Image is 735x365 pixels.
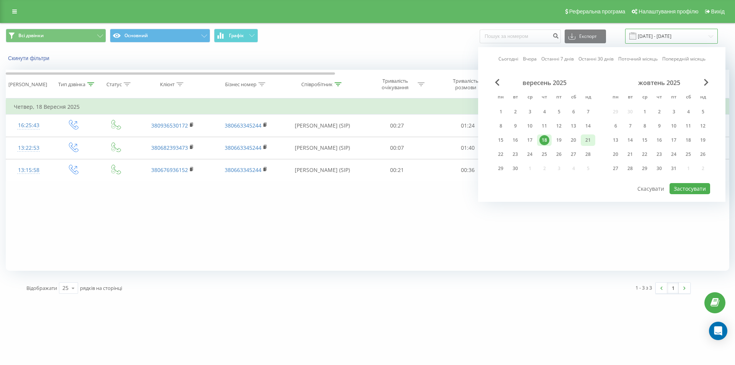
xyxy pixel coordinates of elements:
[14,118,44,133] div: 16:25:43
[566,149,581,160] div: сб 27 вер 2025 р.
[653,92,665,103] abbr: четвер
[554,149,564,159] div: 26
[106,81,122,88] div: Статус
[62,284,69,292] div: 25
[8,81,47,88] div: [PERSON_NAME]
[683,135,693,145] div: 18
[583,121,593,131] div: 14
[696,120,710,132] div: нд 12 жовт 2025 р.
[362,115,432,137] td: 00:27
[683,149,693,159] div: 25
[654,135,664,145] div: 16
[652,106,666,118] div: чт 2 жовт 2025 р.
[623,134,637,146] div: вт 14 жовт 2025 р.
[635,284,652,291] div: 1 - 3 з 3
[508,149,523,160] div: вт 23 вер 2025 р.
[510,149,520,159] div: 23
[496,164,506,173] div: 29
[568,107,578,117] div: 6
[480,29,561,43] input: Пошук за номером
[666,106,681,118] div: пт 3 жовт 2025 р.
[496,107,506,117] div: 1
[611,135,621,145] div: 13
[652,163,666,174] div: чт 30 жовт 2025 р.
[525,107,535,117] div: 3
[80,285,122,291] span: рядків на сторінці
[229,33,244,38] span: Графік
[18,33,44,39] span: Всі дзвінки
[669,164,679,173] div: 31
[301,81,333,88] div: Співробітник
[496,135,506,145] div: 15
[666,120,681,132] div: пт 10 жовт 2025 р.
[537,120,552,132] div: чт 11 вер 2025 р.
[493,79,595,87] div: вересень 2025
[568,149,578,159] div: 27
[510,135,520,145] div: 16
[704,79,709,86] span: Next Month
[640,135,650,145] div: 15
[611,164,621,173] div: 27
[566,134,581,146] div: сб 20 вер 2025 р.
[654,149,664,159] div: 23
[525,149,535,159] div: 24
[523,55,537,62] a: Вчора
[666,149,681,160] div: пт 24 жовт 2025 р.
[608,120,623,132] div: пн 6 жовт 2025 р.
[623,163,637,174] div: вт 28 жовт 2025 р.
[668,92,679,103] abbr: п’ятниця
[160,81,175,88] div: Клієнт
[662,55,706,62] a: Попередній місяць
[681,120,696,132] div: сб 11 жовт 2025 р.
[640,121,650,131] div: 8
[493,134,508,146] div: пн 15 вер 2025 р.
[508,163,523,174] div: вт 30 вер 2025 р.
[554,107,564,117] div: 5
[623,120,637,132] div: вт 7 жовт 2025 р.
[637,149,652,160] div: ср 22 жовт 2025 р.
[523,120,537,132] div: ср 10 вер 2025 р.
[537,106,552,118] div: чт 4 вер 2025 р.
[669,121,679,131] div: 10
[608,149,623,160] div: пн 20 жовт 2025 р.
[445,78,486,91] div: Тривалість розмови
[640,149,650,159] div: 22
[618,55,658,62] a: Поточний місяць
[283,115,362,137] td: [PERSON_NAME] (SIP)
[554,135,564,145] div: 19
[698,149,708,159] div: 26
[669,107,679,117] div: 3
[493,106,508,118] div: пн 1 вер 2025 р.
[624,92,636,103] abbr: вівторок
[498,55,518,62] a: Сьогодні
[496,149,506,159] div: 22
[681,106,696,118] div: сб 4 жовт 2025 р.
[583,149,593,159] div: 28
[539,92,550,103] abbr: четвер
[637,163,652,174] div: ср 29 жовт 2025 р.
[508,106,523,118] div: вт 2 вер 2025 р.
[681,149,696,160] div: сб 25 жовт 2025 р.
[552,149,566,160] div: пт 26 вер 2025 р.
[283,137,362,159] td: [PERSON_NAME] (SIP)
[553,92,565,103] abbr: п’ятниця
[683,121,693,131] div: 11
[666,134,681,146] div: пт 17 жовт 2025 р.
[568,92,579,103] abbr: субота
[14,141,44,155] div: 13:22:53
[698,135,708,145] div: 19
[633,183,668,194] button: Скасувати
[541,55,574,62] a: Останні 7 днів
[566,106,581,118] div: сб 6 вер 2025 р.
[696,106,710,118] div: нд 5 жовт 2025 р.
[578,55,614,62] a: Останні 30 днів
[552,134,566,146] div: пт 19 вер 2025 р.
[539,121,549,131] div: 11
[495,92,506,103] abbr: понеділок
[667,283,679,293] a: 1
[709,322,727,340] div: Open Intercom Messenger
[566,120,581,132] div: сб 13 вер 2025 р.
[565,29,606,43] button: Експорт
[525,121,535,131] div: 10
[652,134,666,146] div: чт 16 жовт 2025 р.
